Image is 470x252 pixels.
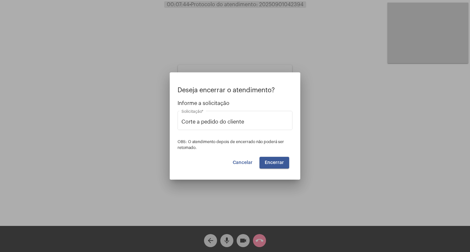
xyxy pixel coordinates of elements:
span: Encerrar [265,160,284,165]
span: Informe a solicitação [178,100,292,106]
span: OBS: O atendimento depois de encerrado não poderá ser retomado. [178,140,284,150]
span: Cancelar [233,160,253,165]
input: Buscar solicitação [181,119,289,125]
button: Encerrar [259,157,289,169]
button: Cancelar [227,157,258,169]
p: Deseja encerrar o atendimento? [178,87,292,94]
